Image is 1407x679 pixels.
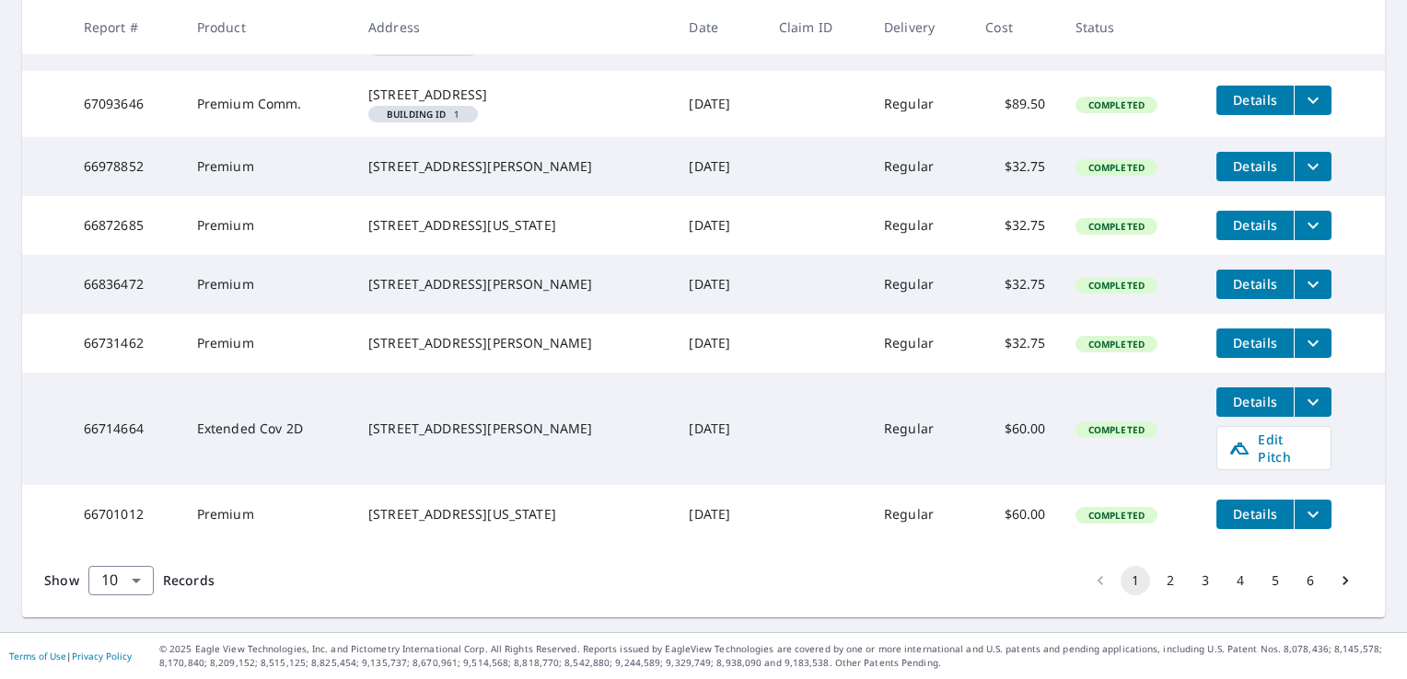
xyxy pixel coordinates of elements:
td: Regular [869,255,971,314]
span: Completed [1077,338,1156,351]
td: Regular [869,71,971,137]
button: filesDropdownBtn-67093646 [1294,86,1331,115]
td: [DATE] [674,373,763,485]
button: filesDropdownBtn-66872685 [1294,211,1331,240]
button: filesDropdownBtn-66731462 [1294,328,1331,358]
span: 1 [376,109,471,119]
td: 66872685 [69,196,182,255]
div: 10 [88,555,154,606]
button: filesDropdownBtn-66978852 [1294,152,1331,181]
button: detailsBtn-66731462 [1216,328,1294,358]
td: $60.00 [971,485,1060,544]
td: $32.75 [971,196,1060,255]
td: $32.75 [971,255,1060,314]
div: [STREET_ADDRESS] [368,86,659,104]
td: Regular [869,485,971,544]
span: Completed [1077,423,1156,436]
td: $60.00 [971,373,1060,485]
button: detailsBtn-66701012 [1216,500,1294,529]
td: 66714664 [69,373,182,485]
td: Premium [182,485,354,544]
span: Details [1227,505,1283,523]
a: Edit Pitch [1216,426,1331,470]
td: Regular [869,314,971,373]
span: Completed [1077,279,1156,292]
td: 66836472 [69,255,182,314]
button: Go to next page [1331,566,1360,595]
td: 67093646 [69,71,182,137]
button: Go to page 3 [1191,566,1220,595]
div: [STREET_ADDRESS][PERSON_NAME] [368,275,659,293]
td: Regular [869,196,971,255]
div: Show 10 records [88,566,154,595]
td: $89.50 [971,71,1060,137]
span: Records [163,571,215,589]
td: 66701012 [69,485,182,544]
td: Regular [869,137,971,196]
td: Premium Comm. [182,71,354,137]
td: Premium [182,314,354,373]
button: Go to page 4 [1226,566,1255,595]
td: Premium [182,137,354,196]
button: Go to page 2 [1156,566,1185,595]
button: detailsBtn-66836472 [1216,270,1294,299]
td: [DATE] [674,255,763,314]
div: [STREET_ADDRESS][US_STATE] [368,216,659,235]
button: detailsBtn-66978852 [1216,152,1294,181]
span: Details [1227,334,1283,351]
span: Show [44,571,79,589]
div: [STREET_ADDRESS][PERSON_NAME] [368,157,659,176]
span: Completed [1077,98,1156,111]
p: | [9,650,132,662]
td: Extended Cov 2D [182,373,354,485]
td: $32.75 [971,137,1060,196]
button: detailsBtn-67093646 [1216,86,1294,115]
td: $32.75 [971,314,1060,373]
button: filesDropdownBtn-66701012 [1294,500,1331,529]
span: Completed [1077,220,1156,233]
span: Details [1227,275,1283,293]
div: [STREET_ADDRESS][PERSON_NAME] [368,334,659,352]
span: Details [1227,216,1283,234]
td: [DATE] [674,314,763,373]
td: Premium [182,196,354,255]
span: Completed [1077,509,1156,522]
span: Details [1227,157,1283,175]
td: [DATE] [674,71,763,137]
button: Go to page 6 [1296,566,1325,595]
a: Terms of Use [9,650,66,662]
span: Details [1227,91,1283,109]
td: Premium [182,255,354,314]
td: Regular [869,373,971,485]
button: filesDropdownBtn-66836472 [1294,270,1331,299]
span: Details [1227,393,1283,410]
a: Privacy Policy [72,650,132,662]
em: Building ID [387,109,447,119]
span: Completed [1077,161,1156,174]
button: detailsBtn-66714664 [1216,387,1294,417]
td: [DATE] [674,137,763,196]
td: 66731462 [69,314,182,373]
button: detailsBtn-66872685 [1216,211,1294,240]
td: [DATE] [674,485,763,544]
button: Go to page 5 [1261,566,1290,595]
p: © 2025 Eagle View Technologies, Inc. and Pictometry International Corp. All Rights Reserved. Repo... [159,642,1398,670]
div: [STREET_ADDRESS][US_STATE] [368,505,659,524]
button: page 1 [1121,566,1150,595]
nav: pagination navigation [1083,566,1363,595]
button: filesDropdownBtn-66714664 [1294,387,1331,417]
td: 66978852 [69,137,182,196]
span: Edit Pitch [1228,431,1320,466]
div: [STREET_ADDRESS][PERSON_NAME] [368,420,659,438]
td: [DATE] [674,196,763,255]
